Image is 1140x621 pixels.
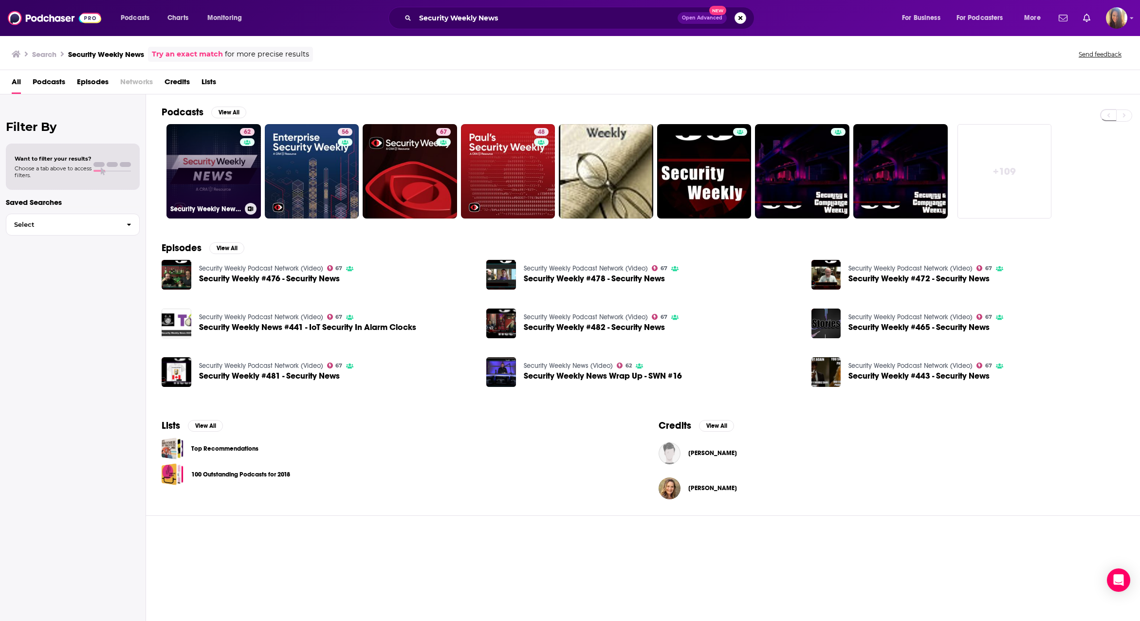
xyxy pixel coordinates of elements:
[1017,10,1053,26] button: open menu
[659,420,691,432] h2: Credits
[162,106,246,118] a: PodcastsView All
[1079,10,1094,26] a: Show notifications dropdown
[957,124,1052,219] a: +109
[709,6,727,15] span: New
[162,420,223,432] a: ListsView All
[848,264,973,273] a: Security Weekly Podcast Network (Video)
[902,11,940,25] span: For Business
[976,314,992,320] a: 67
[524,362,613,370] a: Security Weekly News (Video)
[524,372,682,380] a: Security Weekly News Wrap Up - SWN #16
[162,357,191,387] img: Security Weekly #481 - Security News
[167,11,188,25] span: Charts
[8,9,101,27] a: Podchaser - Follow, Share and Rate Podcasts
[659,473,1124,504] button: Carolyn FordCarolyn Ford
[1024,11,1041,25] span: More
[652,314,667,320] a: 67
[338,128,352,136] a: 56
[33,74,65,94] span: Podcasts
[265,124,359,219] a: 56
[162,420,180,432] h2: Lists
[165,74,190,94] a: Credits
[848,362,973,370] a: Security Weekly Podcast Network (Video)
[327,314,343,320] a: 67
[244,128,251,137] span: 62
[976,363,992,368] a: 67
[207,11,242,25] span: Monitoring
[152,49,223,60] a: Try an exact match
[199,264,323,273] a: Security Weekly Podcast Network (Video)
[848,323,990,331] a: Security Weekly #465 - Security News
[985,266,992,271] span: 67
[199,323,416,331] a: Security Weekly News #441 - IoT Security In Alarm Clocks
[199,274,340,283] a: Security Weekly #476 - Security News
[848,313,973,321] a: Security Weekly Podcast Network (Video)
[688,484,737,492] span: [PERSON_NAME]
[1107,568,1130,592] div: Open Intercom Messenger
[688,449,737,457] a: Matt Mayer
[811,309,841,338] img: Security Weekly #465 - Security News
[848,274,990,283] span: Security Weekly #472 - Security News
[162,309,191,338] a: Security Weekly News #441 - IoT Security In Alarm Clocks
[486,357,516,387] img: Security Weekly News Wrap Up - SWN #16
[121,11,149,25] span: Podcasts
[486,260,516,290] img: Security Weekly #478 - Security News
[162,438,184,459] a: Top Recommendations
[162,242,244,254] a: EpisodesView All
[335,364,342,368] span: 67
[15,155,92,162] span: Want to filter your results?
[162,463,184,485] a: 100 Outstanding Podcasts for 2018
[688,449,737,457] span: [PERSON_NAME]
[162,260,191,290] a: Security Weekly #476 - Security News
[77,74,109,94] span: Episodes
[363,124,457,219] a: 67
[985,315,992,319] span: 67
[211,107,246,118] button: View All
[436,128,451,136] a: 67
[659,420,734,432] a: CreditsView All
[461,124,555,219] a: 48
[524,264,648,273] a: Security Weekly Podcast Network (Video)
[678,12,727,24] button: Open AdvancedNew
[811,357,841,387] img: Security Weekly #443 - Security News
[398,7,764,29] div: Search podcasts, credits, & more...
[661,266,667,271] span: 67
[534,128,549,136] a: 48
[12,74,21,94] a: All
[895,10,953,26] button: open menu
[524,274,665,283] a: Security Weekly #478 - Security News
[524,313,648,321] a: Security Weekly Podcast Network (Video)
[538,128,545,137] span: 48
[201,10,255,26] button: open menu
[811,260,841,290] img: Security Weekly #472 - Security News
[415,10,678,26] input: Search podcasts, credits, & more...
[202,74,216,94] span: Lists
[652,265,667,271] a: 67
[335,315,342,319] span: 67
[1106,7,1127,29] img: User Profile
[199,372,340,380] a: Security Weekly #481 - Security News
[848,372,990,380] span: Security Weekly #443 - Security News
[1106,7,1127,29] button: Show profile menu
[209,242,244,254] button: View All
[32,50,56,59] h3: Search
[950,10,1017,26] button: open menu
[985,364,992,368] span: 67
[659,438,1124,469] button: Matt MayerMatt Mayer
[659,442,680,464] img: Matt Mayer
[659,477,680,499] a: Carolyn Ford
[524,323,665,331] a: Security Weekly #482 - Security News
[15,165,92,179] span: Choose a tab above to access filters.
[1055,10,1071,26] a: Show notifications dropdown
[191,443,258,454] a: Top Recommendations
[661,315,667,319] span: 67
